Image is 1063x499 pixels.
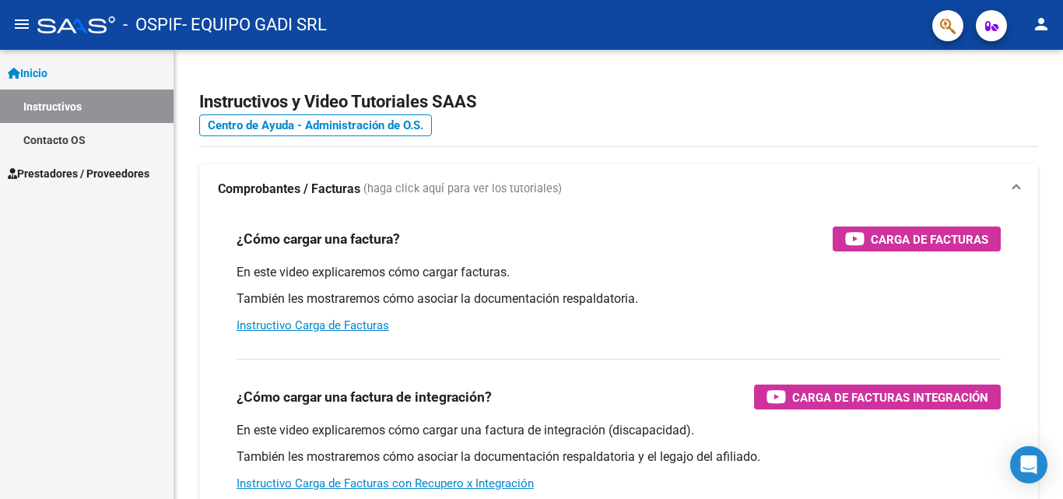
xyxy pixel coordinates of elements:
[871,230,988,249] span: Carga de Facturas
[8,65,47,82] span: Inicio
[12,15,31,33] mat-icon: menu
[182,8,327,42] span: - EQUIPO GADI SRL
[1032,15,1051,33] mat-icon: person
[237,386,492,408] h3: ¿Cómo cargar una factura de integración?
[792,388,988,407] span: Carga de Facturas Integración
[237,228,400,250] h3: ¿Cómo cargar una factura?
[237,318,389,332] a: Instructivo Carga de Facturas
[363,181,562,198] span: (haga click aquí para ver los tutoriales)
[8,165,149,182] span: Prestadores / Proveedores
[754,385,1001,409] button: Carga de Facturas Integración
[218,181,360,198] strong: Comprobantes / Facturas
[199,164,1038,214] mat-expansion-panel-header: Comprobantes / Facturas (haga click aquí para ver los tutoriales)
[123,8,182,42] span: - OSPIF
[237,422,1001,439] p: En este video explicaremos cómo cargar una factura de integración (discapacidad).
[237,476,534,490] a: Instructivo Carga de Facturas con Recupero x Integración
[237,290,1001,307] p: También les mostraremos cómo asociar la documentación respaldatoria.
[1010,446,1047,483] div: Open Intercom Messenger
[237,448,1001,466] p: También les mostraremos cómo asociar la documentación respaldatoria y el legajo del afiliado.
[199,114,432,136] a: Centro de Ayuda - Administración de O.S.
[237,264,1001,281] p: En este video explicaremos cómo cargar facturas.
[833,227,1001,251] button: Carga de Facturas
[199,87,1038,117] h2: Instructivos y Video Tutoriales SAAS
